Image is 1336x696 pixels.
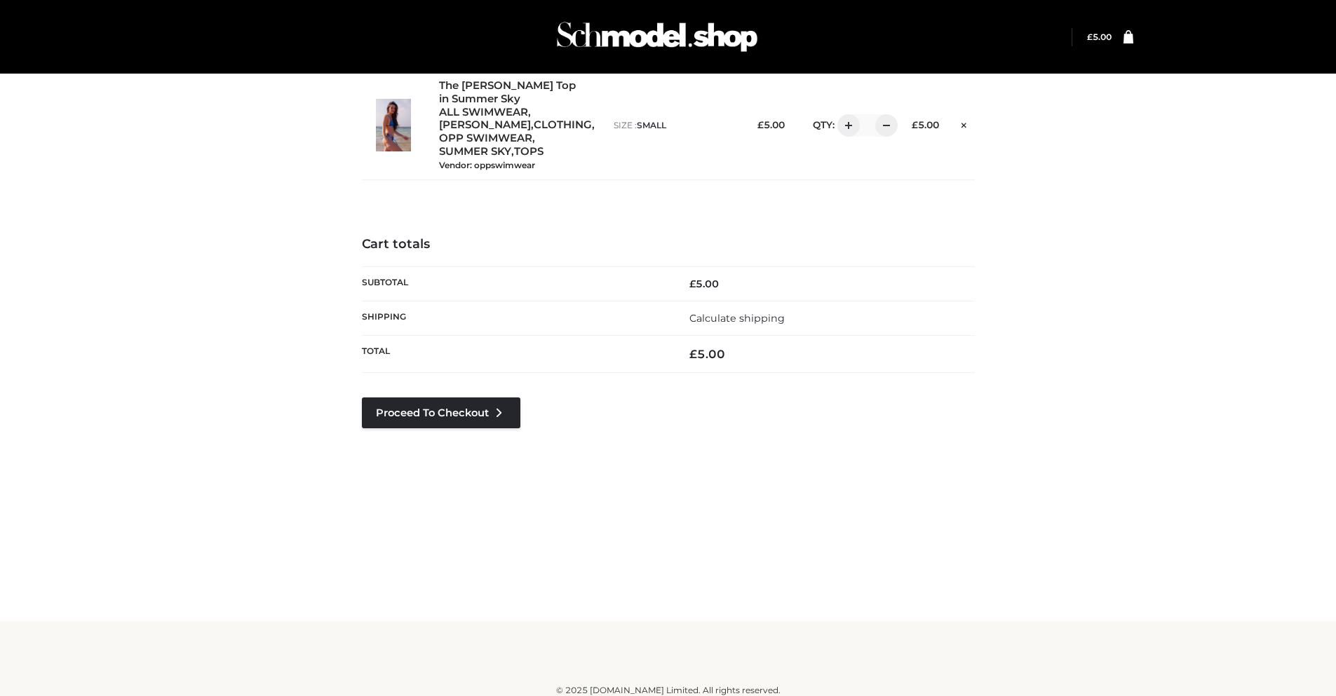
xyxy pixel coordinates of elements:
a: Proceed to Checkout [362,397,520,428]
p: size : [614,119,734,132]
bdi: 5.00 [689,347,725,361]
div: , , , , , [439,79,600,171]
th: Total [362,336,668,373]
div: QTY: [799,114,888,137]
img: Schmodel Admin 964 [552,9,762,64]
a: CLOTHING [534,118,592,132]
a: £5.00 [1087,32,1112,42]
a: SUMMER SKY [439,145,511,158]
a: OPP SWIMWEAR [439,132,532,145]
a: Remove this item [953,114,974,132]
bdi: 5.00 [912,119,939,130]
bdi: 5.00 [689,278,719,290]
bdi: 5.00 [757,119,785,130]
th: Subtotal [362,266,668,301]
a: [PERSON_NAME] [439,118,531,132]
span: £ [689,278,696,290]
small: Vendor: oppswimwear [439,160,535,170]
th: Shipping [362,301,668,336]
span: £ [689,347,697,361]
span: £ [757,119,764,130]
span: SMALL [637,120,666,130]
span: £ [912,119,918,130]
bdi: 5.00 [1087,32,1112,42]
span: £ [1087,32,1093,42]
a: ALL SWIMWEAR [439,106,528,119]
a: Calculate shipping [689,312,785,325]
a: TOPS [514,145,544,158]
h4: Cart totals [362,237,975,252]
a: The [PERSON_NAME] Top in Summer Sky [439,79,583,106]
